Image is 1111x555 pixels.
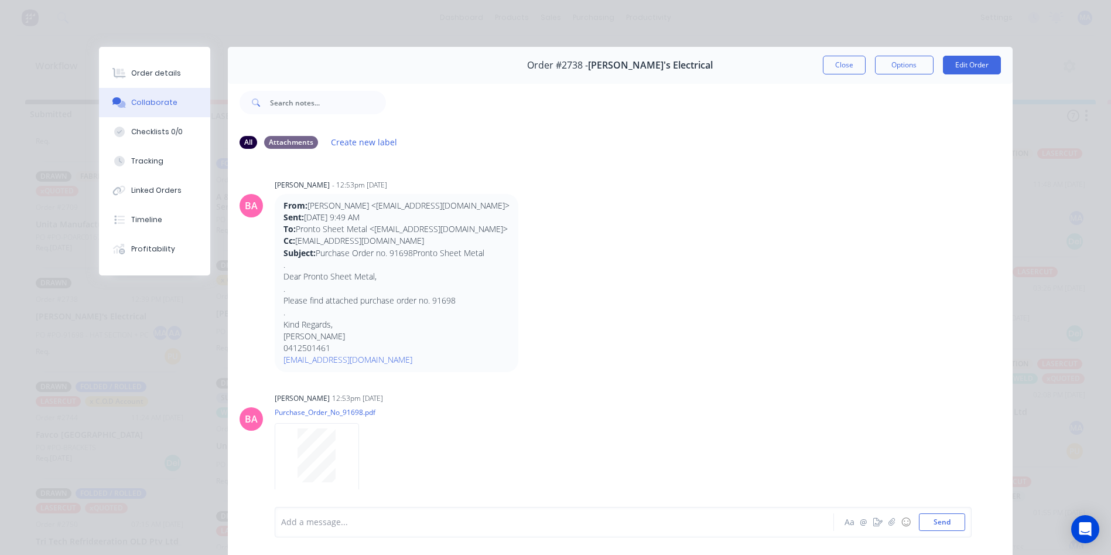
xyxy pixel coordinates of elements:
button: Send [919,513,965,531]
p: . [283,307,510,318]
div: Open Intercom Messenger [1071,515,1099,543]
div: Timeline [131,214,162,225]
strong: From: [283,200,307,211]
div: BA [245,199,258,213]
button: Close [823,56,866,74]
p: [PERSON_NAME] <[EMAIL_ADDRESS][DOMAIN_NAME]> [DATE] 9:49 AM Pronto Sheet Metal <[EMAIL_ADDRESS][D... [283,200,510,259]
div: Tracking [131,156,163,166]
div: Linked Orders [131,185,182,196]
button: Options [875,56,934,74]
div: BA [245,412,258,426]
p: Kind Regards, [283,319,510,331]
span: Order #2738 - [527,60,588,71]
div: All [240,136,257,149]
button: ☺ [899,515,913,529]
button: Profitability [99,234,210,264]
button: Create new label [325,134,404,150]
strong: Subject: [283,247,316,258]
p: Purchase_Order_No_91698.pdf [275,407,375,417]
div: - 12:53pm [DATE] [332,180,387,190]
div: Profitability [131,244,175,254]
span: [PERSON_NAME]'s Electrical [588,60,713,71]
strong: To: [283,223,296,234]
p: . [283,259,510,271]
button: @ [857,515,871,529]
div: Checklists 0/0 [131,127,183,137]
div: [PERSON_NAME] [275,180,330,190]
button: Tracking [99,147,210,176]
button: Timeline [99,205,210,234]
p: Dear Pronto Sheet Metal, . Please find attached purchase order no. 91698 [283,271,510,307]
button: Checklists 0/0 [99,117,210,147]
div: Collaborate [131,97,177,108]
button: Linked Orders [99,176,210,205]
div: Order details [131,68,181,79]
div: Attachments [264,136,318,149]
strong: Sent: [283,212,304,223]
button: Aa [843,515,857,529]
p: 0412501461 [283,342,510,354]
button: Edit Order [943,56,1001,74]
button: Order details [99,59,210,88]
strong: Cc: [283,235,295,246]
p: [PERSON_NAME] [283,331,510,342]
input: Search notes... [270,91,386,114]
div: [PERSON_NAME] [275,393,330,404]
button: Collaborate [99,88,210,117]
a: [EMAIL_ADDRESS][DOMAIN_NAME] [283,354,412,365]
div: 12:53pm [DATE] [332,393,383,404]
